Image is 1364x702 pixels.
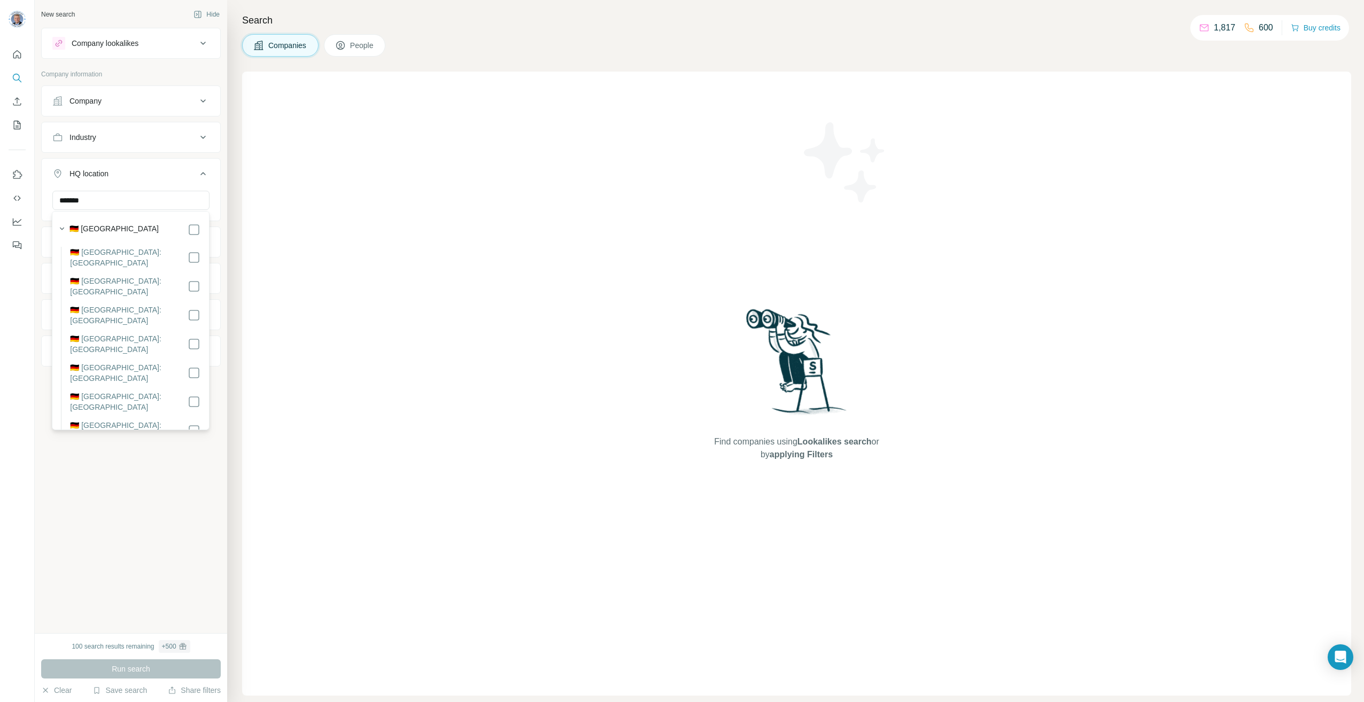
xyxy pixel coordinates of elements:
button: Keywords [42,338,220,364]
button: Search [9,68,26,88]
button: HQ location [42,161,220,191]
img: Avatar [9,11,26,28]
button: Use Surfe API [9,189,26,208]
span: Companies [268,40,307,51]
div: New search [41,10,75,19]
button: Enrich CSV [9,92,26,111]
div: Company [69,96,102,106]
p: 1,817 [1214,21,1235,34]
button: Hide [186,6,227,22]
button: Technologies [42,302,220,327]
label: 🇩🇪 [GEOGRAPHIC_DATA]: [GEOGRAPHIC_DATA] [70,391,188,412]
span: Lookalikes search [797,437,872,446]
h4: Search [242,13,1351,28]
button: Feedback [9,236,26,255]
button: Buy credits [1291,20,1340,35]
button: Save search [92,685,147,696]
div: Industry [69,132,96,143]
label: 🇩🇪 [GEOGRAPHIC_DATA]: [GEOGRAPHIC_DATA] [70,333,188,355]
div: + 500 [162,642,176,651]
div: Open Intercom Messenger [1328,644,1353,670]
div: Company lookalikes [72,38,138,49]
span: applying Filters [770,450,833,459]
button: Employees (size) [42,266,220,291]
button: Industry [42,124,220,150]
button: Company lookalikes [42,30,220,56]
div: 100 search results remaining [72,640,190,653]
button: Annual revenue ($) [42,229,220,255]
span: Find companies using or by [711,435,882,461]
button: Share filters [168,685,221,696]
button: Use Surfe on LinkedIn [9,165,26,184]
button: Dashboard [9,212,26,231]
button: Company [42,88,220,114]
label: 🇩🇪 [GEOGRAPHIC_DATA]: [GEOGRAPHIC_DATA] [70,420,188,441]
div: HQ location [69,168,108,179]
button: Clear [41,685,72,696]
img: Surfe Illustration - Woman searching with binoculars [741,306,852,425]
label: 🇩🇪 [GEOGRAPHIC_DATA]: [GEOGRAPHIC_DATA] [70,305,188,326]
img: Surfe Illustration - Stars [797,114,893,210]
p: 600 [1259,21,1273,34]
label: 🇩🇪 [GEOGRAPHIC_DATA]: [GEOGRAPHIC_DATA] [70,362,188,384]
button: My lists [9,115,26,135]
label: 🇩🇪 [GEOGRAPHIC_DATA] [69,223,159,236]
p: Company information [41,69,221,79]
label: 🇩🇪 [GEOGRAPHIC_DATA]: [GEOGRAPHIC_DATA] [70,276,188,297]
span: People [350,40,375,51]
label: 🇩🇪 [GEOGRAPHIC_DATA]: [GEOGRAPHIC_DATA] [70,247,188,268]
button: Quick start [9,45,26,64]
